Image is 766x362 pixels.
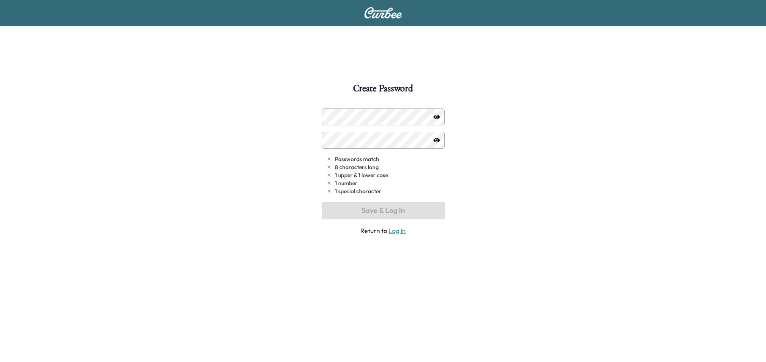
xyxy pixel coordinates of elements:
[335,155,379,163] span: Passwords match
[335,163,379,171] span: 8 characters long
[335,187,381,195] span: 1 special character
[335,171,388,179] span: 1 upper & 1 lower case
[322,226,445,235] span: Return to
[364,7,403,18] img: Curbee Logo
[335,179,357,187] span: 1 number
[388,227,406,235] a: Log In
[353,84,413,97] h1: Create Password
